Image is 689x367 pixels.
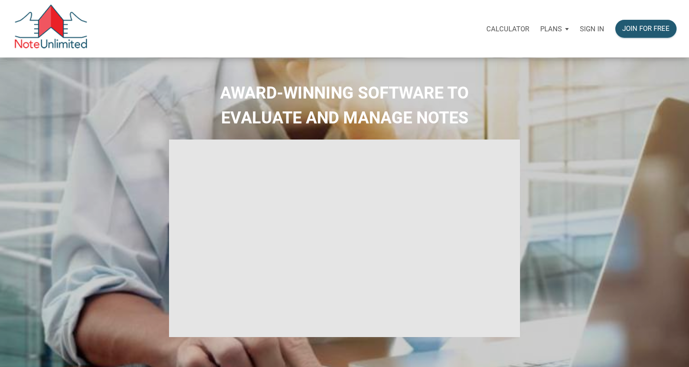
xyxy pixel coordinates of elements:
[169,140,520,337] iframe: NoteUnlimited
[535,14,574,43] a: Plans
[535,15,574,43] button: Plans
[622,23,670,34] div: Join for free
[574,14,610,43] a: Sign in
[580,25,604,33] p: Sign in
[615,20,677,38] button: Join for free
[540,25,562,33] p: Plans
[610,14,682,43] a: Join for free
[481,14,535,43] a: Calculator
[486,25,529,33] p: Calculator
[7,81,682,130] h2: AWARD-WINNING SOFTWARE TO EVALUATE AND MANAGE NOTES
